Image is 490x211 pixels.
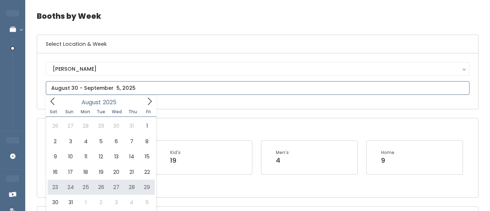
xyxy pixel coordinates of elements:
[124,180,139,195] span: August 28, 2025
[109,180,124,195] span: August 27, 2025
[62,110,78,114] span: Sun
[37,6,478,26] h4: Booths by Week
[139,195,154,210] span: September 5, 2025
[78,149,93,164] span: August 11, 2025
[48,164,63,180] span: August 16, 2025
[78,180,93,195] span: August 25, 2025
[63,134,78,149] span: August 3, 2025
[63,164,78,180] span: August 17, 2025
[63,118,78,133] span: July 27, 2025
[141,110,156,114] span: Fri
[124,118,139,133] span: July 31, 2025
[109,110,125,114] span: Wed
[53,65,463,73] div: [PERSON_NAME]
[125,110,141,114] span: Thu
[81,100,101,105] span: August
[48,180,63,195] span: August 23, 2025
[93,149,109,164] span: August 12, 2025
[381,156,394,165] div: 9
[276,149,289,156] div: Men's
[63,180,78,195] span: August 24, 2025
[78,195,93,210] span: September 1, 2025
[381,149,394,156] div: Home
[109,134,124,149] span: August 6, 2025
[109,149,124,164] span: August 13, 2025
[139,180,154,195] span: August 29, 2025
[93,118,109,133] span: July 29, 2025
[63,195,78,210] span: August 31, 2025
[46,81,469,95] input: August 30 - September 5, 2025
[78,110,93,114] span: Mon
[124,134,139,149] span: August 7, 2025
[101,98,123,107] input: Year
[78,164,93,180] span: August 18, 2025
[109,118,124,133] span: July 30, 2025
[109,195,124,210] span: September 3, 2025
[78,134,93,149] span: August 4, 2025
[93,180,109,195] span: August 26, 2025
[48,118,63,133] span: July 26, 2025
[170,156,181,165] div: 19
[124,164,139,180] span: August 21, 2025
[124,149,139,164] span: August 14, 2025
[276,156,289,165] div: 4
[109,164,124,180] span: August 20, 2025
[93,134,109,149] span: August 5, 2025
[139,134,154,149] span: August 8, 2025
[93,195,109,210] span: September 2, 2025
[139,149,154,164] span: August 15, 2025
[139,164,154,180] span: August 22, 2025
[63,149,78,164] span: August 10, 2025
[93,164,109,180] span: August 19, 2025
[48,195,63,210] span: August 30, 2025
[46,62,469,76] button: [PERSON_NAME]
[139,118,154,133] span: August 1, 2025
[93,110,109,114] span: Tue
[124,195,139,210] span: September 4, 2025
[37,35,478,53] h6: Select Location & Week
[48,149,63,164] span: August 9, 2025
[78,118,93,133] span: July 28, 2025
[170,149,181,156] div: Kid's
[48,134,63,149] span: August 2, 2025
[46,110,62,114] span: Sat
